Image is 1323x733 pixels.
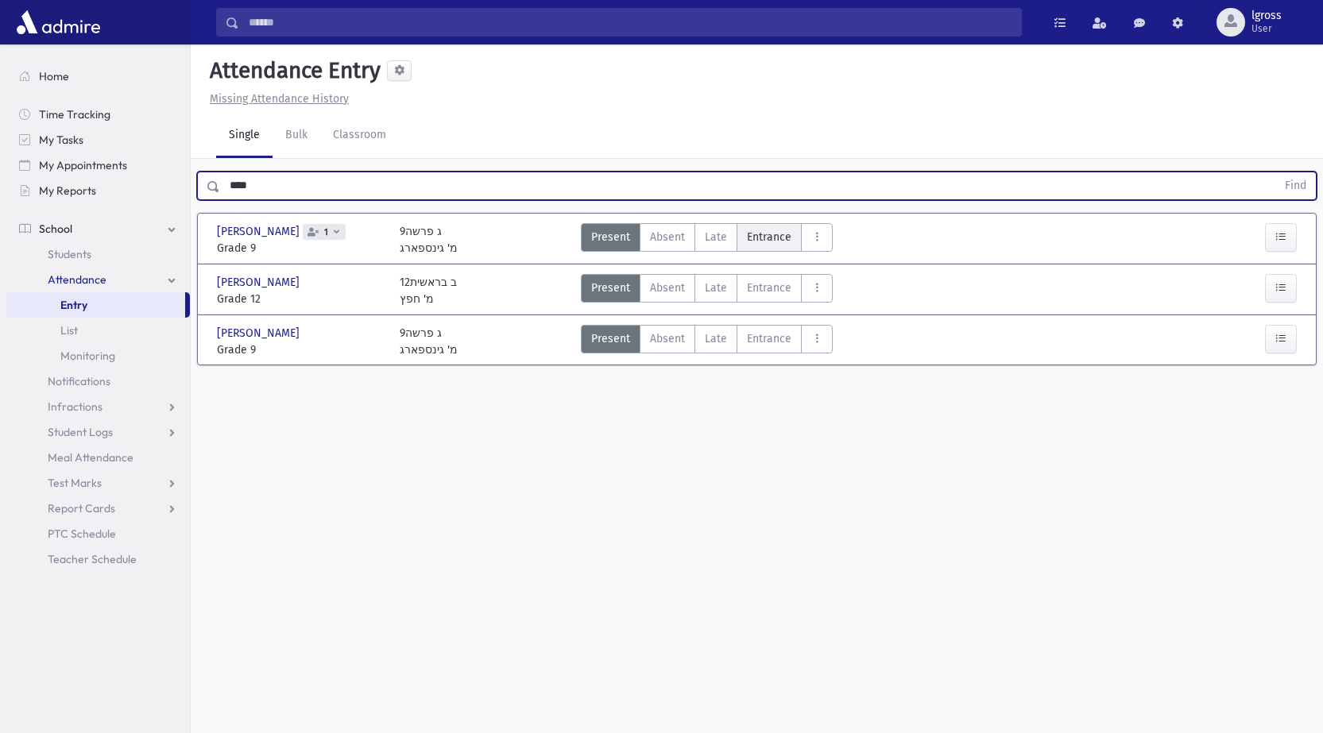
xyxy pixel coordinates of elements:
a: Students [6,241,190,267]
a: Entry [6,292,185,318]
a: Student Logs [6,419,190,445]
span: Student Logs [48,425,113,439]
a: PTC Schedule [6,521,190,546]
span: [PERSON_NAME] [217,223,303,240]
span: 1 [321,227,331,237]
span: Test Marks [48,476,102,490]
span: lgross [1251,10,1282,22]
a: Time Tracking [6,102,190,127]
a: Home [6,64,190,89]
button: Find [1275,172,1316,199]
a: Attendance [6,267,190,292]
span: Late [705,229,727,245]
span: [PERSON_NAME] [217,325,303,341]
span: [PERSON_NAME] [217,274,303,291]
span: Entrance [747,280,791,296]
a: Bulk [273,114,320,158]
span: Late [705,280,727,296]
div: AttTypes [581,223,833,257]
span: List [60,323,78,338]
a: List [6,318,190,343]
span: Entry [60,298,87,312]
span: Absent [650,330,685,347]
span: My Reports [39,183,96,198]
span: Grade 9 [217,341,384,358]
span: Time Tracking [39,107,110,122]
a: My Reports [6,178,190,203]
span: Attendance [48,272,106,287]
span: Absent [650,229,685,245]
div: 9ג פרשה מ' גינספארג [400,325,458,358]
span: PTC Schedule [48,527,116,541]
a: Teacher Schedule [6,546,190,572]
a: Missing Attendance History [203,92,349,106]
span: Report Cards [48,501,115,515]
span: User [1251,22,1282,35]
span: Late [705,330,727,347]
span: Grade 12 [217,291,384,307]
span: Entrance [747,330,791,347]
span: My Tasks [39,133,83,147]
input: Search [239,8,1021,37]
a: Classroom [320,114,399,158]
span: Infractions [48,399,103,414]
span: Grade 9 [217,240,384,257]
u: Missing Attendance History [210,92,349,106]
span: Present [591,229,630,245]
span: Entrance [747,229,791,245]
div: AttTypes [581,274,833,307]
span: My Appointments [39,158,127,172]
span: Monitoring [60,349,115,363]
a: My Appointments [6,152,190,178]
h5: Attendance Entry [203,57,381,84]
a: Test Marks [6,470,190,496]
div: 9ג פרשה מ' גינספארג [400,223,458,257]
span: Notifications [48,374,110,388]
span: Absent [650,280,685,296]
a: Monitoring [6,343,190,368]
span: School [39,222,72,236]
img: AdmirePro [13,6,104,38]
a: My Tasks [6,127,190,152]
div: AttTypes [581,325,833,358]
span: Present [591,280,630,296]
a: Meal Attendance [6,445,190,470]
span: Present [591,330,630,347]
a: Notifications [6,368,190,394]
a: Report Cards [6,496,190,521]
span: Students [48,247,91,261]
div: 12ב בראשית מ' חפץ [400,274,457,307]
a: Infractions [6,394,190,419]
span: Teacher Schedule [48,552,137,566]
a: School [6,216,190,241]
span: Meal Attendance [48,450,133,465]
a: Single [216,114,273,158]
span: Home [39,69,69,83]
